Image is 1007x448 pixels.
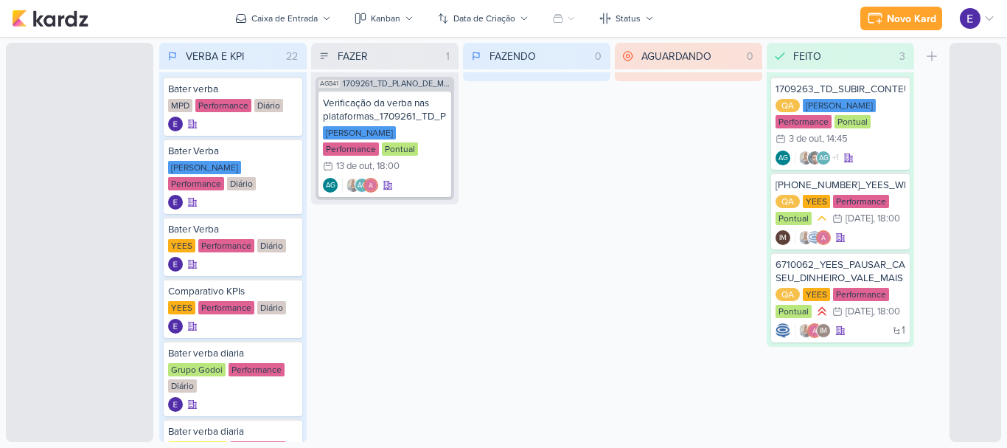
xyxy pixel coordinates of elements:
div: Verificação da verba nas plataformas_1709261_TD_PLANO_DE_MIDIA_NOVEMBRO+DEZEMBRO [323,97,447,123]
div: Performance [198,301,254,314]
div: Comparativo KPIs [168,285,298,298]
div: Criador(a): Eduardo Quaresma [168,319,183,334]
div: , 18:00 [372,162,400,171]
span: +1 [831,152,839,164]
div: 22 [280,49,304,64]
div: Diário [257,301,286,314]
img: Eduardo Quaresma [168,195,183,210]
div: QA [776,99,800,112]
img: Eduardo Quaresma [168,117,183,131]
div: 3 de out [789,134,822,144]
div: Diário [168,379,197,393]
img: Iara Santos [798,230,813,245]
div: Performance [229,363,285,376]
div: Performance [833,288,889,301]
div: Criador(a): Eduardo Quaresma [168,397,183,412]
div: Grupo Godoi [168,363,226,376]
div: Colaboradores: Iara Santos, Aline Gimenez Graciano, Alessandra Gomes [342,178,378,193]
div: Prioridade Média [815,211,829,226]
div: Performance [833,195,889,208]
div: Performance [776,115,832,128]
div: YEES [803,288,830,301]
img: kardz.app [12,10,88,27]
p: IM [779,235,787,242]
div: 1 [440,49,456,64]
div: Performance [323,142,379,156]
img: Iara Santos [798,151,813,165]
div: Bater verba [168,83,298,96]
img: Alessandra Gomes [807,323,822,338]
div: [PERSON_NAME] [803,99,876,112]
div: Bater Verba [168,145,298,158]
div: Pontual [776,212,812,225]
div: Pontual [834,115,871,128]
img: Eduardo Quaresma [168,397,183,412]
div: [DATE] [846,214,873,224]
p: AG [819,155,829,162]
p: AG [358,182,367,190]
img: Caroline Traven De Andrade [776,323,790,338]
img: Alessandra Gomes [363,178,378,193]
div: Pontual [382,142,418,156]
div: 6710061_YEES_WHATSAPP_RETOMAR_CAMPANHA [776,179,905,192]
div: , 18:00 [873,214,900,224]
p: IM [820,328,827,335]
div: Colaboradores: Iara Santos, Alessandra Gomes, Isabella Machado Guimarães [795,323,831,338]
div: YEES [168,301,195,314]
div: QA [776,288,800,301]
div: Criador(a): Eduardo Quaresma [168,257,183,272]
div: YEES [168,239,195,252]
p: AG [326,182,335,190]
div: 6710062_YEES_PAUSAR_CAMPANHA_ SEU_DINHEIRO_VALE_MAIS [776,258,905,285]
div: Colaboradores: Iara Santos, Nelito Junior, Aline Gimenez Graciano, Alessandra Gomes [795,151,839,165]
img: Caroline Traven De Andrade [807,230,822,245]
div: Colaboradores: Iara Santos, Caroline Traven De Andrade, Alessandra Gomes [795,230,831,245]
div: QA [776,195,800,208]
div: [PERSON_NAME] [323,126,396,139]
div: Criador(a): Aline Gimenez Graciano [323,178,338,193]
button: Novo Kard [860,7,942,30]
img: Iara Santos [346,178,360,193]
img: Eduardo Quaresma [168,319,183,334]
div: 0 [741,49,759,64]
div: Performance [168,177,224,190]
div: Isabella Machado Guimarães [816,323,831,338]
img: Alessandra Gomes [816,230,831,245]
div: 13 de out [336,162,372,171]
div: MPD [168,99,192,112]
span: 1709261_TD_PLANO_DE_MIDIA_NOVEMBRO+DEZEMBRO [343,80,451,88]
div: Criador(a): Isabella Machado Guimarães [776,230,790,245]
img: Eduardo Quaresma [960,8,980,29]
div: Diário [257,239,286,252]
div: 1709263_TD_SUBIR_CONTEUDO_SOCIAL_EM_PERFORMANCE_LCSA [776,83,905,96]
div: Diário [254,99,283,112]
div: Aline Gimenez Graciano [323,178,338,193]
p: AG [778,155,788,162]
img: Nelito Junior [807,151,822,165]
div: Performance [198,239,254,252]
div: Prioridade Alta [815,304,829,319]
div: Aline Gimenez Graciano [816,151,831,165]
div: Criador(a): Eduardo Quaresma [168,117,183,131]
span: AG841 [318,80,340,88]
div: Criador(a): Aline Gimenez Graciano [776,151,790,165]
img: Iara Santos [798,323,813,338]
div: Bater verba diaria [168,347,298,360]
div: Aline Gimenez Graciano [355,178,369,193]
div: , 14:45 [822,134,848,144]
div: [DATE] [846,307,873,317]
div: Criador(a): Caroline Traven De Andrade [776,323,790,338]
div: Novo Kard [887,11,936,27]
div: Bater Verba [168,223,298,236]
div: Aline Gimenez Graciano [776,151,790,165]
div: Pontual [776,305,812,318]
div: Diário [227,177,256,190]
div: 3 [893,49,911,64]
div: Isabella Machado Guimarães [776,230,790,245]
div: , 18:00 [873,307,900,317]
div: Bater verba diaria [168,425,298,438]
div: Criador(a): Eduardo Quaresma [168,195,183,210]
div: 0 [589,49,607,64]
img: Eduardo Quaresma [168,257,183,272]
span: 1 [902,325,905,336]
